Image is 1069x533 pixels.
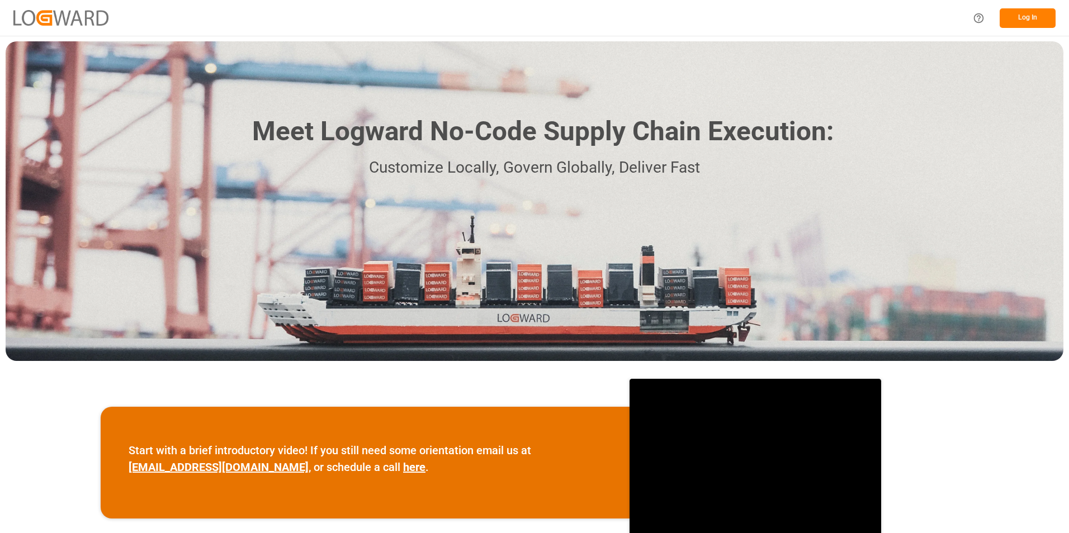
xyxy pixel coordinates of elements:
[129,460,309,474] a: [EMAIL_ADDRESS][DOMAIN_NAME]
[129,442,602,475] p: Start with a brief introductory video! If you still need some orientation email us at , or schedu...
[235,155,834,180] p: Customize Locally, Govern Globally, Deliver Fast
[252,112,834,151] h1: Meet Logward No-Code Supply Chain Execution:
[1000,8,1056,28] button: Log In
[403,460,425,474] a: here
[966,6,991,31] button: Help Center
[13,10,108,25] img: Logward_new_orange.png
